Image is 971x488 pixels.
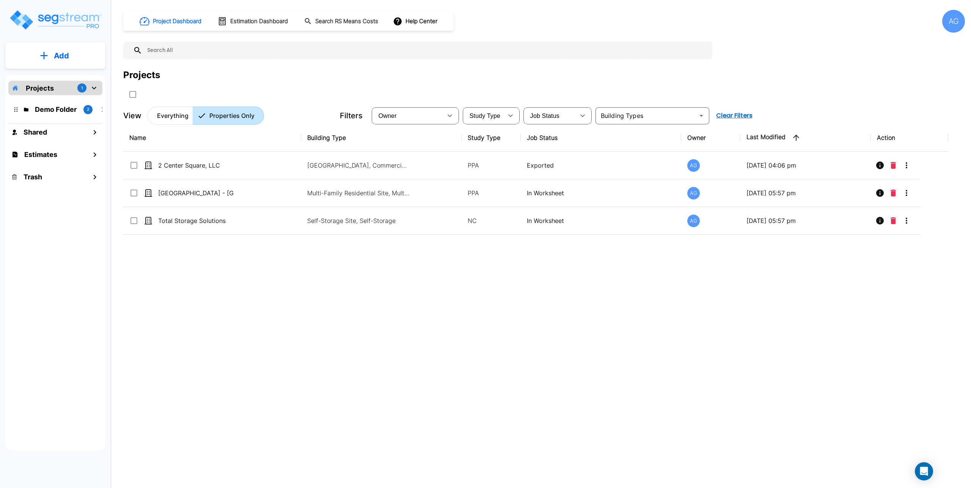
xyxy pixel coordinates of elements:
[521,124,681,152] th: Job Status
[899,213,914,228] button: More-Options
[157,111,189,120] p: Everything
[746,161,865,170] p: [DATE] 04:06 pm
[468,216,515,225] p: NC
[527,188,675,198] p: In Worksheet
[681,124,740,152] th: Owner
[942,10,965,33] div: AG
[464,105,503,126] div: Select
[373,105,442,126] div: Select
[687,159,700,172] div: AG
[35,104,77,115] p: Demo Folder
[899,185,914,201] button: More-Options
[307,188,410,198] p: Multi-Family Residential Site, Multi-Family Residential
[525,105,575,126] div: Select
[746,216,865,225] p: [DATE] 05:57 pm
[26,83,54,93] p: Projects
[123,110,141,121] p: View
[915,462,933,480] div: Open Intercom Messenger
[391,14,440,28] button: Help Center
[54,50,69,61] p: Add
[153,17,201,26] h1: Project Dashboard
[527,216,675,225] p: In Worksheet
[527,161,675,170] p: Exported
[24,172,42,182] h1: Trash
[713,108,756,123] button: Clear Filters
[598,110,694,121] input: Building Types
[158,188,234,198] p: [GEOGRAPHIC_DATA] - [GEOGRAPHIC_DATA]
[148,107,264,125] div: Platform
[230,17,288,26] h1: Estimation Dashboard
[899,158,914,173] button: More-Options
[872,185,888,201] button: Info
[24,149,57,160] h1: Estimates
[307,216,410,225] p: Self-Storage Site, Self-Storage
[148,107,193,125] button: Everything
[340,110,363,121] p: Filters
[158,161,234,170] p: 2 Center Square, LLC
[687,215,700,227] div: AG
[468,188,515,198] p: PPA
[871,124,948,152] th: Action
[142,42,709,59] input: Search All
[137,13,206,30] button: Project Dashboard
[687,187,700,199] div: AG
[301,124,461,152] th: Building Type
[462,124,521,152] th: Study Type
[158,216,234,225] p: Total Storage Solutions
[872,158,888,173] button: Info
[872,213,888,228] button: Info
[81,85,83,91] p: 1
[470,113,500,119] span: Study Type
[301,14,382,29] button: Search RS Means Costs
[24,127,47,137] h1: Shared
[530,113,559,119] span: Job Status
[215,13,292,29] button: Estimation Dashboard
[888,185,899,201] button: Delete
[468,161,515,170] p: PPA
[379,113,397,119] span: Owner
[888,158,899,173] button: Delete
[5,45,105,67] button: Add
[740,124,871,152] th: Last Modified
[87,106,90,113] p: 2
[123,68,160,82] div: Projects
[125,87,140,102] button: SelectAll
[307,161,410,170] p: [GEOGRAPHIC_DATA], Commercial Property Site
[888,213,899,228] button: Delete
[193,107,264,125] button: Properties Only
[696,110,707,121] button: Open
[123,124,301,152] th: Name
[315,17,378,26] h1: Search RS Means Costs
[9,9,102,31] img: Logo
[209,111,255,120] p: Properties Only
[746,188,865,198] p: [DATE] 05:57 pm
